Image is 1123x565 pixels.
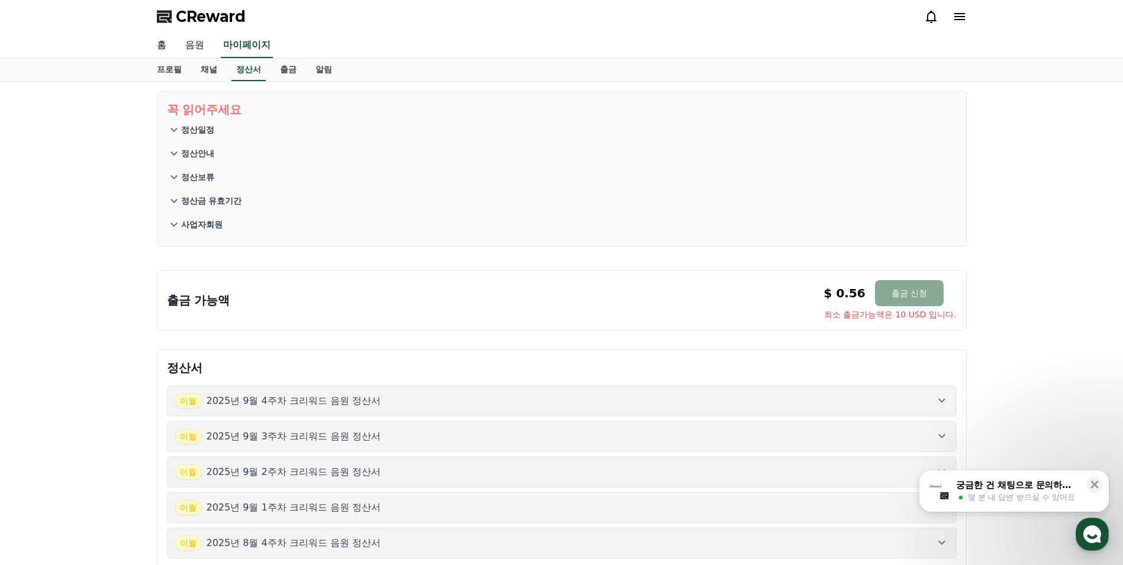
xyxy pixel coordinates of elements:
[175,429,202,444] span: 이월
[175,500,202,515] span: 이월
[181,124,214,136] p: 정산일정
[37,393,44,403] span: 홈
[167,386,957,416] button: 이월 2025년 9월 4주차 크리워드 음원 정산서
[207,394,381,408] p: 2025년 9월 4주차 크리워드 음원 정산서
[153,375,227,405] a: 설정
[183,393,197,403] span: 설정
[167,101,957,118] p: 꼭 읽어주세요
[167,118,957,142] button: 정산일정
[207,500,381,515] p: 2025년 9월 1주차 크리워드 음원 정산서
[167,359,957,376] p: 정산서
[167,528,957,558] button: 이월 2025년 8월 4주차 크리워드 음원 정산서
[167,421,957,452] button: 이월 2025년 9월 3주차 크리워드 음원 정산서
[167,292,230,309] p: 출금 가능액
[271,59,306,81] a: 출금
[167,165,957,189] button: 정산보류
[147,33,176,58] a: 홈
[231,59,266,81] a: 정산서
[175,393,202,409] span: 이월
[167,189,957,213] button: 정산금 유효기간
[824,285,865,301] p: $ 0.56
[167,142,957,165] button: 정산안내
[181,147,214,159] p: 정산안내
[4,375,78,405] a: 홈
[175,464,202,480] span: 이월
[167,457,957,487] button: 이월 2025년 9월 2주차 크리워드 음원 정산서
[176,7,246,26] span: CReward
[221,33,273,58] a: 마이페이지
[175,535,202,551] span: 이월
[181,195,242,207] p: 정산금 유효기간
[207,465,381,479] p: 2025년 9월 2주차 크리워드 음원 정산서
[78,375,153,405] a: 대화
[167,492,957,523] button: 이월 2025년 9월 1주차 크리워드 음원 정산서
[181,219,223,230] p: 사업자회원
[306,59,342,81] a: 알림
[157,7,246,26] a: CReward
[147,59,191,81] a: 프로필
[181,171,214,183] p: 정산보류
[176,33,214,58] a: 음원
[108,394,123,403] span: 대화
[207,536,381,550] p: 2025년 8월 4주차 크리워드 음원 정산서
[824,309,957,320] span: 최소 출금가능액은 10 USD 입니다.
[191,59,227,81] a: 채널
[875,280,944,306] button: 출금 신청
[207,429,381,444] p: 2025년 9월 3주차 크리워드 음원 정산서
[167,213,957,236] button: 사업자회원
